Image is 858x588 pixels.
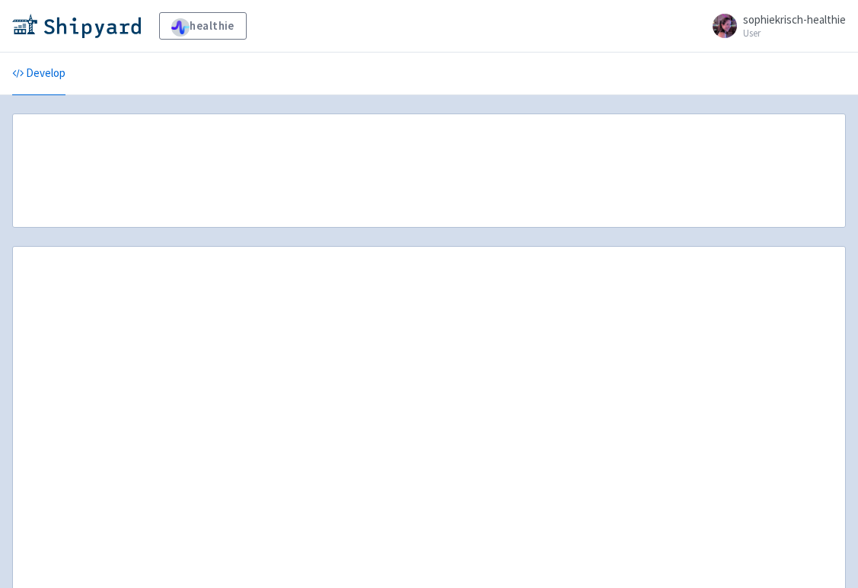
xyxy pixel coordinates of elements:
span: sophiekrisch-healthie [743,12,846,27]
small: User [743,28,846,38]
img: Shipyard logo [12,14,141,38]
a: Develop [12,53,65,95]
a: healthie [159,12,247,40]
a: sophiekrisch-healthie User [703,14,846,38]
